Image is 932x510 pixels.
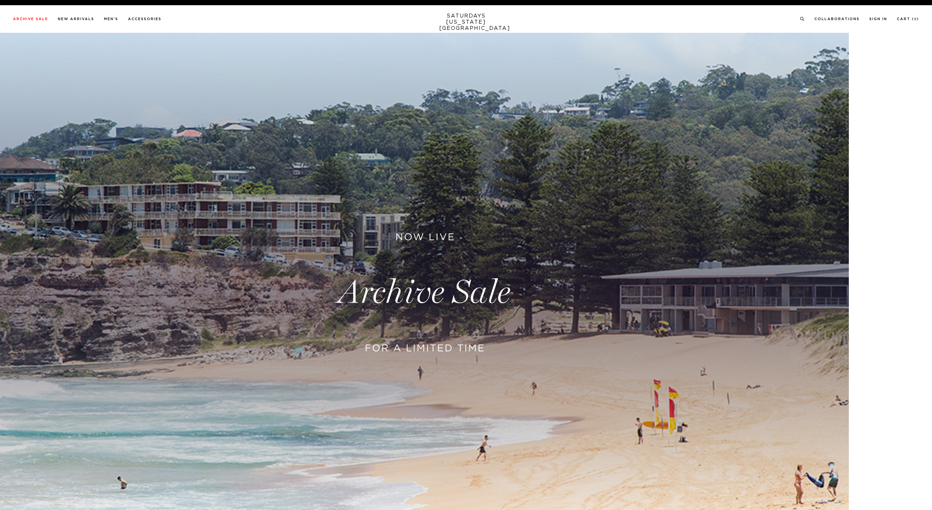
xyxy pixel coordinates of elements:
[128,17,161,21] a: Accessories
[814,17,860,21] a: Collaborations
[104,17,118,21] a: Men's
[58,17,94,21] a: New Arrivals
[439,13,493,31] a: SATURDAYS[US_STATE][GEOGRAPHIC_DATA]
[897,17,919,21] a: Cart (0)
[914,18,917,21] small: 0
[13,17,48,21] a: Archive Sale
[869,17,887,21] a: Sign In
